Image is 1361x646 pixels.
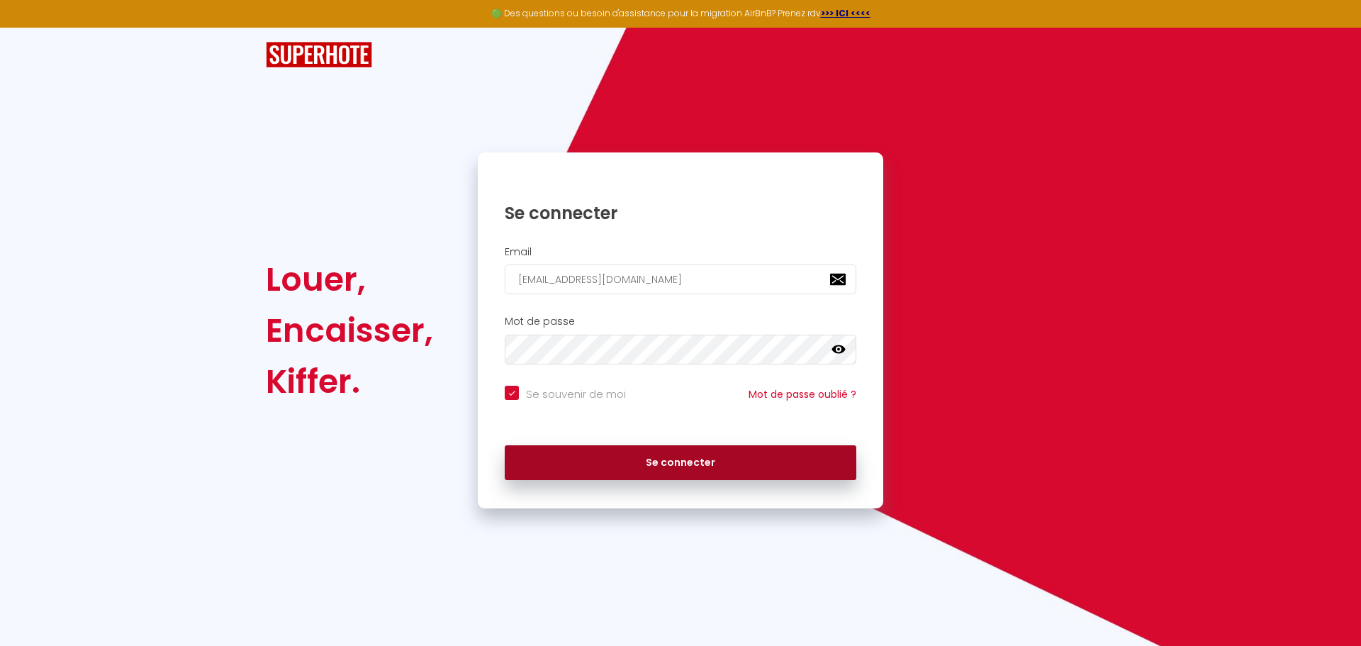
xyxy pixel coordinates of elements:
[266,356,433,407] div: Kiffer.
[505,246,856,258] h2: Email
[505,202,856,224] h1: Se connecter
[505,264,856,294] input: Ton Email
[505,445,856,481] button: Se connecter
[266,42,372,68] img: SuperHote logo
[266,254,433,305] div: Louer,
[266,305,433,356] div: Encaisser,
[821,7,870,19] a: >>> ICI <<<<
[505,316,856,328] h2: Mot de passe
[749,387,856,401] a: Mot de passe oublié ?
